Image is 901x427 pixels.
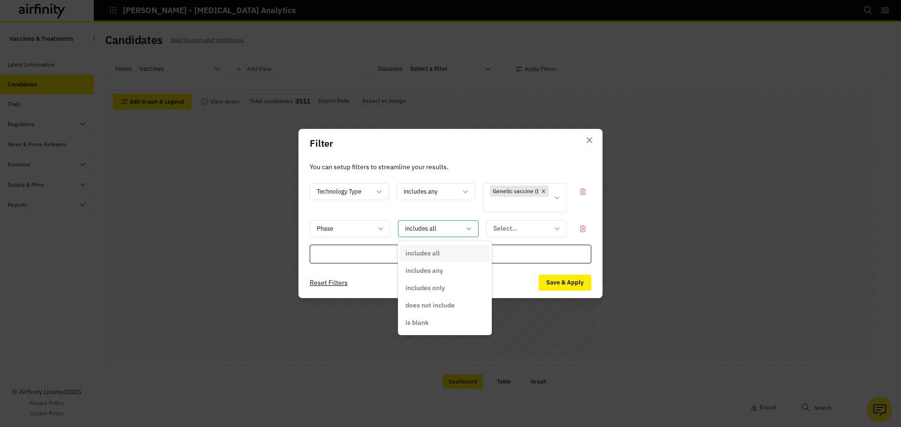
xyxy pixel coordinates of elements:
[582,133,597,148] button: Close
[310,275,348,290] button: Reset Filters
[405,300,455,310] p: does not include
[493,187,550,195] p: Genetic vaccine (DNA)
[405,266,443,276] p: includes any
[405,283,445,293] p: includes only
[405,248,440,258] p: includes all
[405,318,429,328] p: is blank
[310,245,591,263] div: Add Filter
[310,162,591,172] p: You can setup filters to streamline your results.
[538,186,549,197] div: Remove [object Object]
[539,275,591,291] button: Save & Apply
[298,129,603,158] header: Filter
